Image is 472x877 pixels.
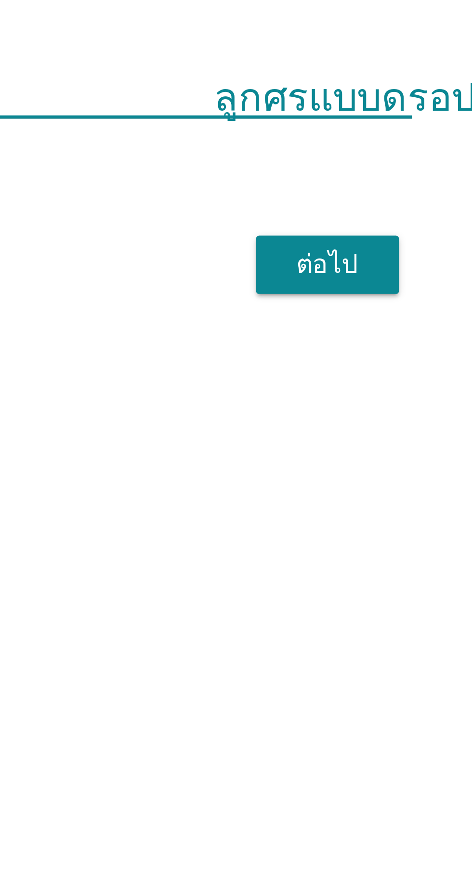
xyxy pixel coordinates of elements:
font: เลือกคำตอบของคุณ [102,447,151,453]
input: รายการนี้อัตโนมัติอีกครั้งเพื่อตีพิมพ์ในรายการนี้ [134,426,356,441]
font: นราธิวาส [102,429,134,438]
button: ต่อไป [324,477,367,494]
font: ลูกศรแบบดรอปดาวน์ [312,428,417,439]
font: แสดงให้คุณเห็นที่ไหน? [102,393,215,407]
font: ลูกศรแบบดรอปดาวน์ [312,359,417,370]
font: ภาษาไทย [298,360,331,369]
font: ต่อไป [336,480,354,490]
